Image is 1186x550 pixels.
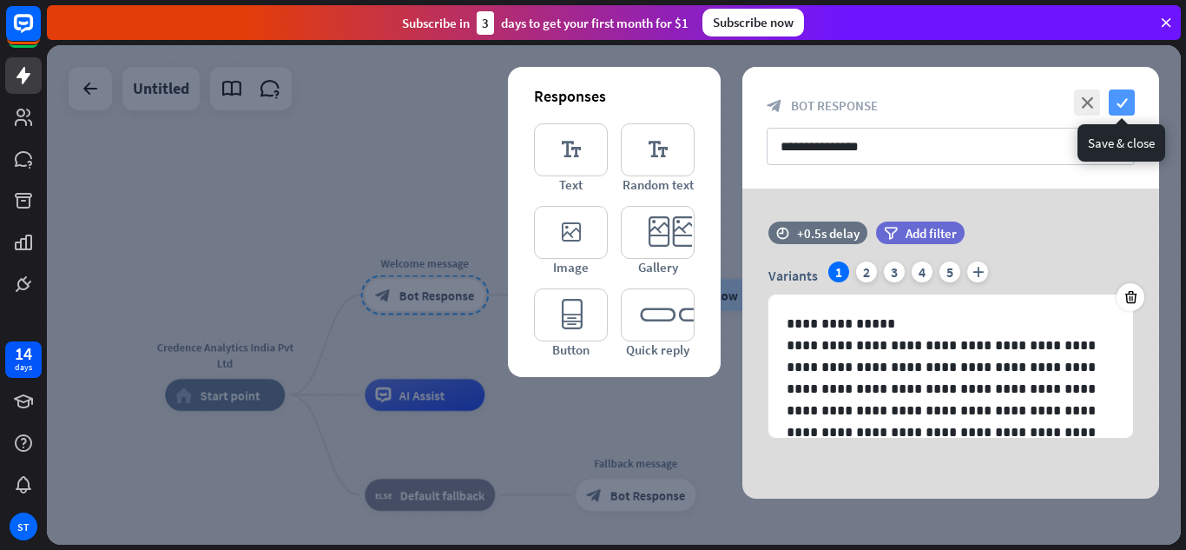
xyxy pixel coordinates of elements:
i: time [776,227,789,239]
i: block_bot_response [767,98,782,114]
i: check [1109,89,1135,116]
div: 3 [477,11,494,35]
span: Add filter [906,225,957,242]
div: 4 [912,262,932,282]
div: 3 [884,262,905,282]
div: ST [10,513,37,540]
div: 5 [939,262,960,282]
div: 1 [828,262,849,282]
span: Variants [768,267,818,284]
div: days [15,361,32,374]
div: 2 [856,262,877,282]
i: close [1074,89,1100,116]
i: filter [884,227,898,240]
i: plus [967,262,988,282]
div: Subscribe in days to get your first month for $1 [402,11,689,35]
a: 14 days [5,341,42,378]
span: Bot Response [791,97,878,114]
div: +0.5s delay [797,225,860,242]
button: Open LiveChat chat widget [14,7,66,59]
div: 14 [15,346,32,361]
div: Subscribe now [702,9,804,36]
